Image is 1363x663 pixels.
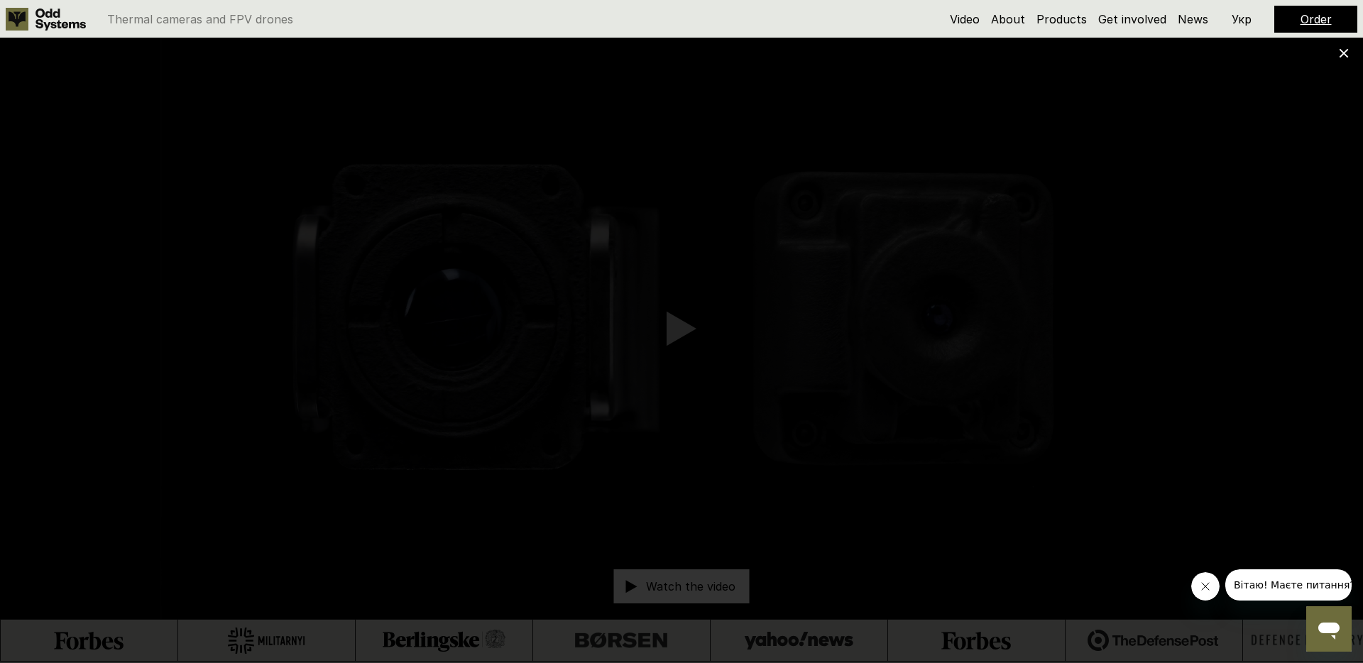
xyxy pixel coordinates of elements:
[1225,569,1352,601] iframe: Message from company
[991,12,1025,26] a: About
[1232,13,1252,25] p: Укр
[1036,12,1087,26] a: Products
[1191,572,1220,601] iframe: Close message
[9,10,130,21] span: Вітаю! Маєте питання?
[136,25,1227,638] iframe: Youtube Video
[1178,12,1208,26] a: News
[950,12,980,26] a: Video
[1301,12,1332,26] a: Order
[1306,606,1352,652] iframe: Button to launch messaging window
[107,13,293,25] p: Thermal cameras and FPV drones
[1098,12,1166,26] a: Get involved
